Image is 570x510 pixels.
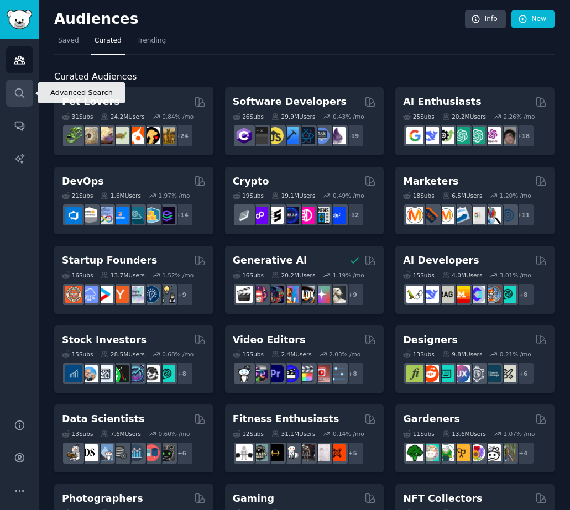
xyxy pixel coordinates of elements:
[251,365,268,382] img: editors
[403,175,458,188] h2: Marketers
[96,365,113,382] img: Forex
[96,444,113,461] img: statistics
[499,444,516,461] img: GardenersWorld
[233,412,339,426] h2: Fitness Enthusiasts
[127,444,144,461] img: analytics
[453,286,470,303] img: MistralAI
[233,192,264,199] div: 19 Sub s
[65,207,82,224] img: azuredevops
[266,127,284,144] img: learnjavascript
[297,444,315,461] img: fitness30plus
[112,365,129,382] img: Trading
[236,207,253,224] img: ethfinance
[422,207,439,224] img: bigseo
[7,10,32,29] img: GummySearch logo
[468,207,485,224] img: googleads
[54,70,137,84] span: Curated Audiences
[437,286,454,303] img: Rag
[403,113,434,120] div: 25 Sub s
[95,36,122,46] span: Curated
[297,286,315,303] img: FluxAI
[65,365,82,382] img: dividends
[81,444,98,461] img: datascience
[133,32,170,55] a: Trending
[62,430,93,438] div: 13 Sub s
[406,286,423,303] img: LangChain
[62,192,93,199] div: 21 Sub s
[313,444,330,461] img: physicaltherapy
[333,113,364,120] div: 0.43 % /mo
[251,286,268,303] img: dalle2
[500,271,531,279] div: 3.01 % /mo
[406,207,423,224] img: content_marketing
[54,10,465,28] h2: Audiences
[406,127,423,144] img: GoogleGeminiAI
[468,286,485,303] img: OpenSourceAI
[403,192,434,199] div: 18 Sub s
[96,207,113,224] img: Docker_DevOps
[233,350,264,358] div: 15 Sub s
[313,286,330,303] img: starryai
[329,350,360,358] div: 2.03 % /mo
[271,430,315,438] div: 31.1M Users
[143,207,160,224] img: aws_cdk
[62,254,157,267] h2: Startup Founders
[271,271,315,279] div: 20.2M Users
[328,286,346,303] img: DreamBooth
[143,444,160,461] img: datasets
[403,430,434,438] div: 11 Sub s
[137,36,166,46] span: Trending
[484,444,501,461] img: UrbanGardening
[328,444,346,461] img: personaltraining
[101,430,141,438] div: 7.6M Users
[504,430,535,438] div: 1.07 % /mo
[328,365,346,382] img: postproduction
[143,365,160,382] img: swingtrading
[403,95,481,109] h2: AI Enthusiasts
[170,441,194,465] div: + 6
[159,192,190,199] div: 1.97 % /mo
[453,207,470,224] img: Emailmarketing
[442,350,483,358] div: 9.8M Users
[236,444,253,461] img: GYM
[282,365,299,382] img: VideoEditors
[297,127,315,144] img: reactnative
[465,10,506,29] a: Info
[127,207,144,224] img: platformengineering
[511,124,535,148] div: + 18
[468,444,485,461] img: flowers
[127,286,144,303] img: indiehackers
[62,113,93,120] div: 31 Sub s
[101,192,141,199] div: 1.6M Users
[233,333,306,347] h2: Video Editors
[511,203,535,227] div: + 11
[162,113,194,120] div: 0.84 % /mo
[484,286,501,303] img: llmops
[341,203,364,227] div: + 12
[403,350,434,358] div: 13 Sub s
[233,95,347,109] h2: Software Developers
[341,441,364,465] div: + 5
[236,286,253,303] img: aivideo
[271,350,312,358] div: 2.4M Users
[62,350,93,358] div: 15 Sub s
[282,207,299,224] img: web3
[112,207,129,224] img: DevOpsLinks
[158,127,175,144] img: dogbreed
[62,333,147,347] h2: Stock Investors
[333,192,364,199] div: 0.49 % /mo
[112,127,129,144] img: turtle
[282,127,299,144] img: iOSProgramming
[484,365,501,382] img: learndesign
[333,430,364,438] div: 0.14 % /mo
[297,207,315,224] img: defiblockchain
[297,365,315,382] img: finalcutpro
[328,127,346,144] img: elixir
[511,362,535,385] div: + 6
[159,430,190,438] div: 0.60 % /mo
[127,365,144,382] img: StocksAndTrading
[422,286,439,303] img: DeepSeek
[81,207,98,224] img: AWS_Certified_Experts
[453,365,470,382] img: UXDesign
[500,192,531,199] div: 1.20 % /mo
